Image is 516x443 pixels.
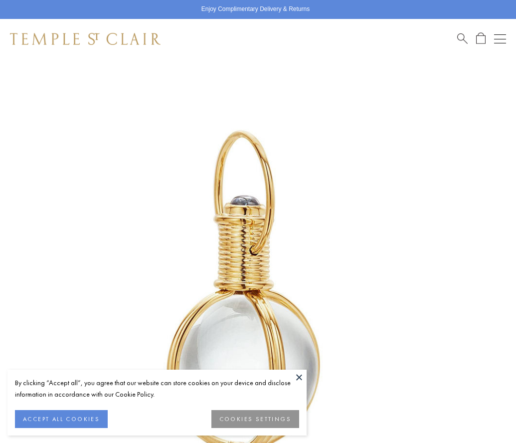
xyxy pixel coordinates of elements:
[494,33,506,45] button: Open navigation
[457,32,468,45] a: Search
[211,410,299,428] button: COOKIES SETTINGS
[15,410,108,428] button: ACCEPT ALL COOKIES
[476,32,486,45] a: Open Shopping Bag
[10,33,161,45] img: Temple St. Clair
[15,377,299,400] div: By clicking “Accept all”, you agree that our website can store cookies on your device and disclos...
[201,4,310,14] p: Enjoy Complimentary Delivery & Returns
